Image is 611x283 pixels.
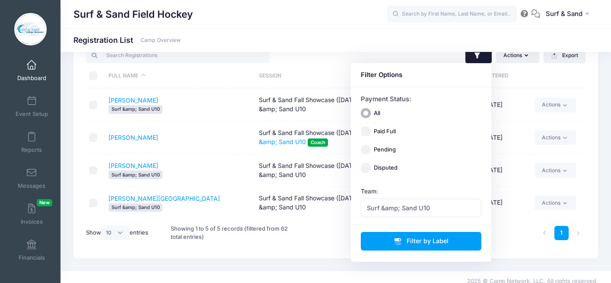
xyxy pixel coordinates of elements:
[255,187,405,219] td: Surf & Sand Fall Showcase ([DATE]) (7v7) Surf &amp; Sand U10
[374,127,396,136] label: Paid Full
[105,64,255,87] th: Full Name: activate to sort column descending
[108,195,220,202] a: [PERSON_NAME][GEOGRAPHIC_DATA]
[11,91,52,122] a: Event Setup
[374,145,396,154] label: Pending
[11,199,52,229] a: InvoicesNew
[535,196,576,210] a: Actions
[455,187,530,219] td: [DATE]
[11,235,52,265] a: Financials
[361,232,482,251] button: Filter by Label
[21,146,42,154] span: Reports
[535,163,576,177] a: Actions
[73,4,193,24] h1: Surf & Sand Field Hockey
[387,6,517,23] input: Search by First Name, Last Name, or Email...
[86,48,270,63] input: Search Registrations
[546,9,582,19] span: Surf & Sand
[255,64,405,87] th: Session: activate to sort column ascending
[367,203,430,212] span: Surf &amp; Sand U10
[361,70,482,80] div: Filter Options
[374,109,380,118] label: All
[361,94,411,104] label: Payment Status:
[14,13,47,45] img: Surf & Sand Field Hockey
[540,4,598,24] button: Surf & Sand
[455,89,530,121] td: [DATE]
[11,163,52,193] a: Messages
[101,225,130,240] select: Showentries
[544,48,586,63] button: Export
[16,110,48,118] span: Event Setup
[108,162,158,169] a: [PERSON_NAME]
[11,55,52,86] a: Dashboard
[19,254,45,261] span: Financials
[455,64,530,87] th: Registered: activate to sort column ascending
[171,219,289,247] div: Showing 1 to 5 of 5 records (filtered from 62 total entries)
[455,122,530,154] td: [DATE]
[108,105,162,113] span: Surf &amp; Sand U10
[108,203,162,212] span: Surf &amp; Sand U10
[108,134,158,141] a: [PERSON_NAME]
[361,199,482,217] span: Surf &amp; Sand U10
[86,225,148,240] label: Show entries
[255,122,405,154] td: Surf & Sand Fall Showcase ([DATE]) (7v7)
[496,48,539,63] button: Actions
[361,187,378,196] label: Team:
[455,154,530,187] td: [DATE]
[255,154,405,187] td: Surf & Sand Fall Showcase ([DATE]) (7v7) Surf &amp; Sand U10
[11,127,52,158] a: Reports
[535,130,576,145] a: Actions
[108,170,162,179] span: Surf &amp; Sand U10
[108,96,158,104] a: [PERSON_NAME]
[554,226,569,240] a: 1
[308,138,328,147] span: Coach
[73,35,181,45] h1: Registration List
[18,182,45,190] span: Messages
[21,218,43,225] span: Invoices
[259,129,396,145] a: Surf &amp; Sand U10
[374,164,398,173] label: Disputed
[17,74,46,82] span: Dashboard
[255,89,405,121] td: Surf & Sand Fall Showcase ([DATE]) (7v7) Surf &amp; Sand U10
[37,199,52,206] span: New
[535,97,576,112] a: Actions
[140,37,181,44] a: Camp Overview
